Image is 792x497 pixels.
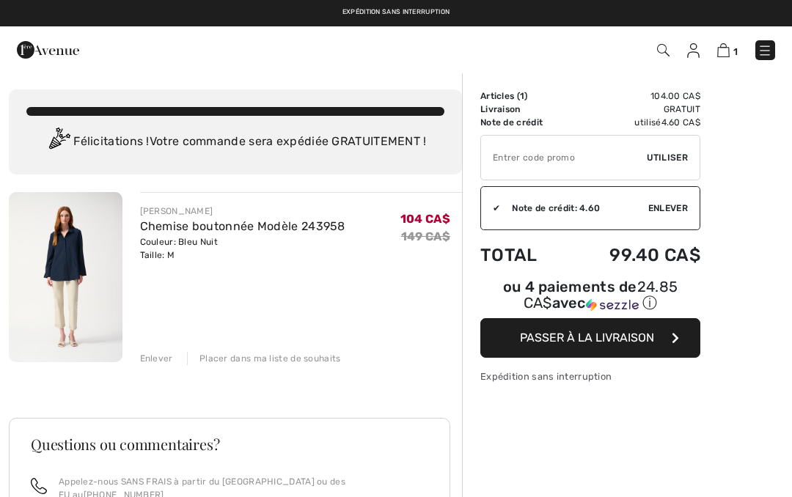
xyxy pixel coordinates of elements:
[657,44,670,56] img: Recherche
[17,42,79,56] a: 1ère Avenue
[480,280,700,318] div: ou 4 paiements de24.85 CA$avecSezzle Cliquez pour en savoir plus sur Sezzle
[480,280,700,313] div: ou 4 paiements de avec
[17,35,79,65] img: 1ère Avenue
[520,331,654,345] span: Passer à la livraison
[733,46,738,57] span: 1
[9,192,122,362] img: Chemise boutonnée Modèle 243958
[480,230,568,280] td: Total
[480,318,700,358] button: Passer à la livraison
[400,212,450,226] span: 104 CA$
[31,437,428,452] h3: Questions ou commentaires?
[481,202,500,215] div: ✔
[648,202,688,215] span: Enlever
[31,478,47,494] img: call
[568,89,700,103] td: 104.00 CA$
[524,278,678,312] span: 24.85 CA$
[568,116,700,129] td: utilisé
[44,128,73,157] img: Congratulation2.svg
[480,116,568,129] td: Note de crédit
[520,91,524,101] span: 1
[661,117,700,128] span: 4.60 CA$
[568,103,700,116] td: Gratuit
[187,352,341,365] div: Placer dans ma liste de souhaits
[500,202,648,215] div: Note de crédit: 4.60
[140,219,345,233] a: Chemise boutonnée Modèle 243958
[401,229,450,243] s: 149 CA$
[26,128,444,157] div: Félicitations ! Votre commande sera expédiée GRATUITEMENT !
[568,230,700,280] td: 99.40 CA$
[586,298,639,312] img: Sezzle
[480,89,568,103] td: Articles ( )
[758,43,772,58] img: Menu
[480,369,700,383] div: Expédition sans interruption
[140,235,345,262] div: Couleur: Bleu Nuit Taille: M
[717,43,730,57] img: Panier d'achat
[140,352,173,365] div: Enlever
[480,103,568,116] td: Livraison
[717,41,738,59] a: 1
[687,43,700,58] img: Mes infos
[140,205,345,218] div: [PERSON_NAME]
[481,136,647,180] input: Code promo
[647,151,688,164] span: Utiliser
